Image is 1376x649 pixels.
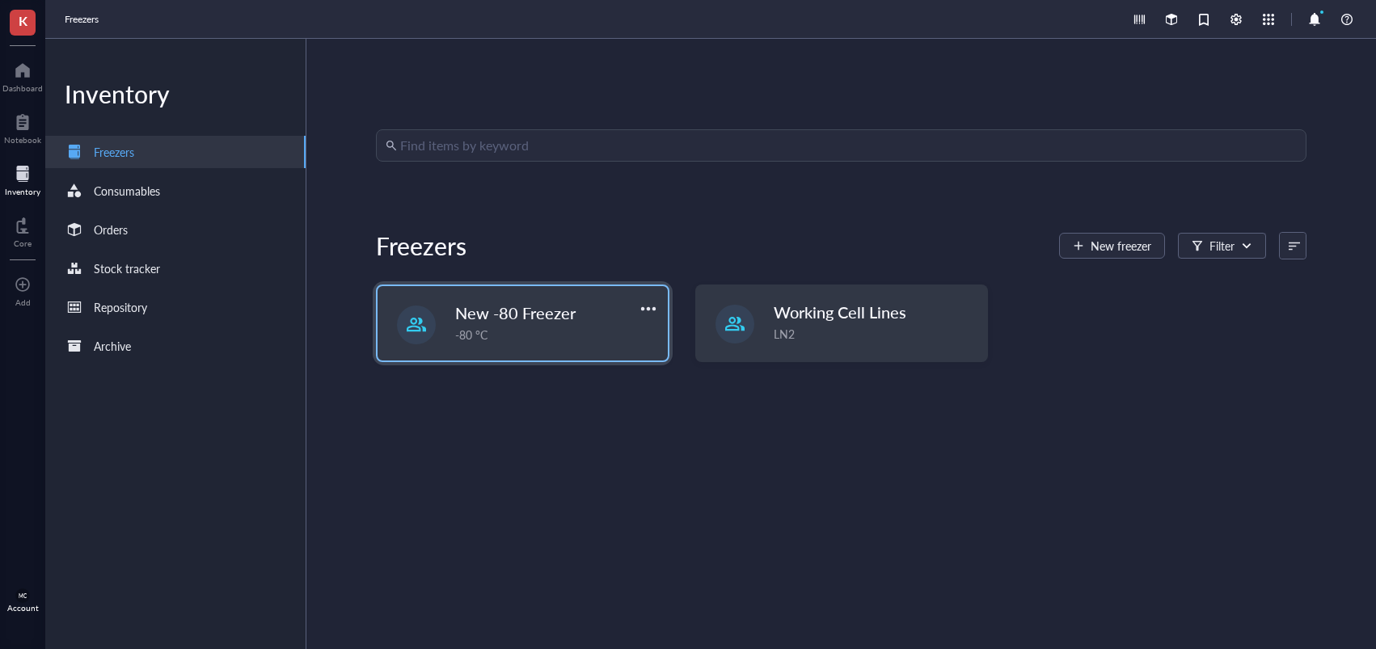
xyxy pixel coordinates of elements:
div: Freezers [376,230,466,262]
a: Consumables [45,175,306,207]
a: Orders [45,213,306,246]
span: New freezer [1091,239,1151,252]
div: Filter [1209,237,1235,255]
div: -80 °C [455,326,657,343]
a: Notebook [4,109,41,145]
div: Consumables [94,182,160,200]
div: Repository [94,298,147,316]
a: Inventory [5,161,40,196]
a: Core [14,213,32,248]
div: Archive [94,337,131,355]
div: Orders [94,221,128,238]
div: Add [15,297,31,307]
a: Archive [45,330,306,362]
div: Account [7,603,39,613]
div: Freezers [94,143,134,161]
span: Working Cell Lines [774,301,906,323]
span: K [19,11,27,31]
a: Dashboard [2,57,43,93]
div: Inventory [45,78,306,110]
a: Freezers [65,11,102,27]
div: Core [14,238,32,248]
button: New freezer [1059,233,1165,259]
div: Stock tracker [94,259,160,277]
span: New -80 Freezer [455,301,576,324]
a: Stock tracker [45,252,306,284]
div: Dashboard [2,83,43,93]
div: Notebook [4,135,41,145]
span: MC [19,592,27,599]
a: Freezers [45,136,306,168]
a: Repository [45,291,306,323]
div: Inventory [5,187,40,196]
div: LN2 [774,325,977,343]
